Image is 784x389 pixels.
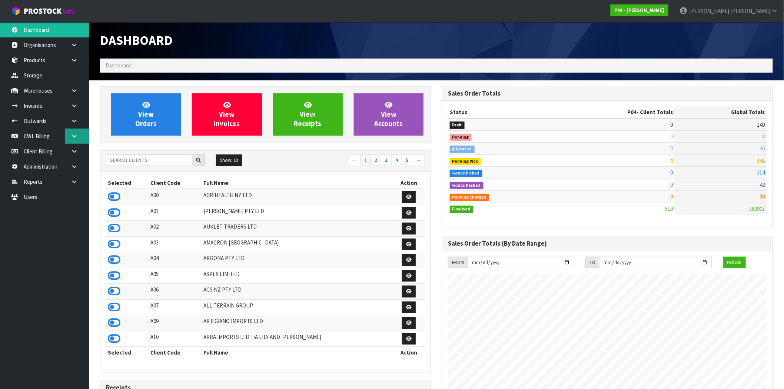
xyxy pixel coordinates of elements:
[149,236,202,252] td: A03
[360,154,371,166] a: 1
[149,299,202,315] td: A07
[202,284,393,300] td: ACS NZ PTY LTD
[670,181,673,188] span: 0
[670,169,673,176] span: 0
[214,100,240,128] span: View Invoices
[202,221,393,237] td: AUKLET TRADERS LTD
[149,205,202,221] td: A01
[393,347,425,359] th: Action
[348,154,361,166] a: ←
[149,347,202,359] th: Client Code
[723,257,746,269] button: Refresh
[448,240,767,247] h3: Sales Order Totals (By Date Range)
[402,154,412,166] a: 5
[294,100,322,128] span: View Receipts
[106,347,149,359] th: Selected
[100,32,173,48] span: Dashboard
[106,177,149,189] th: Selected
[381,154,392,166] a: 3
[202,236,393,252] td: AMACRON [GEOGRAPHIC_DATA]
[412,154,425,166] a: →
[757,157,765,164] span: 145
[391,154,402,166] a: 4
[670,193,673,200] span: 0
[149,177,202,189] th: Client Code
[273,93,343,136] a: ViewReceipts
[448,90,767,97] h3: Sales Order Totals
[63,8,74,15] small: WMS
[106,62,131,69] span: Dashboard
[216,154,242,166] button: Show: 10
[149,268,202,284] td: A05
[448,106,554,118] th: Status
[202,331,393,347] td: ARRA IMPORTS LTD T/A LILY AND [PERSON_NAME]
[450,134,472,141] span: Pending
[374,100,403,128] span: View Accounts
[135,100,157,128] span: View Orders
[106,154,192,166] input: Search clients
[24,6,62,16] span: ProStock
[760,181,765,188] span: 42
[202,177,393,189] th: Full Name
[670,157,673,164] span: 0
[149,221,202,237] td: A02
[111,93,181,136] a: ViewOrders
[615,7,664,13] strong: P04 - [PERSON_NAME]
[202,205,393,221] td: [PERSON_NAME] PTY LTD
[585,257,599,269] div: TO
[450,158,481,165] span: Pending Pick
[450,170,482,177] span: Goods Picked
[202,252,393,268] td: AROONA PTY LTD
[611,4,668,16] a: P04 - [PERSON_NAME]
[354,93,423,136] a: ViewAccounts
[757,169,765,176] span: 114
[202,268,393,284] td: ASPEX LIMITED
[450,146,475,153] span: Allocated
[371,154,381,166] a: 2
[554,106,675,118] th: - Client Totals
[202,189,393,205] td: AGRIHEALTH NZ LTD
[450,206,473,213] span: Finalised
[450,122,465,129] span: Draft
[665,205,673,212] span: 510
[149,315,202,331] td: A09
[750,205,765,212] span: 383907
[202,299,393,315] td: ALL TERRAIN GROUP
[450,182,484,189] span: Goods Packed
[760,193,765,200] span: 30
[448,257,468,269] div: FROM
[202,347,393,359] th: Full Name
[11,6,20,16] img: cube-alt.png
[149,284,202,300] td: A06
[271,154,425,167] nav: Page navigation
[202,315,393,331] td: ARTIGIANO IMPORTS LTD
[149,252,202,268] td: A04
[149,189,202,205] td: A00
[393,177,425,189] th: Action
[450,194,489,201] span: Pending Charges
[192,93,262,136] a: ViewInvoices
[149,331,202,347] td: A10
